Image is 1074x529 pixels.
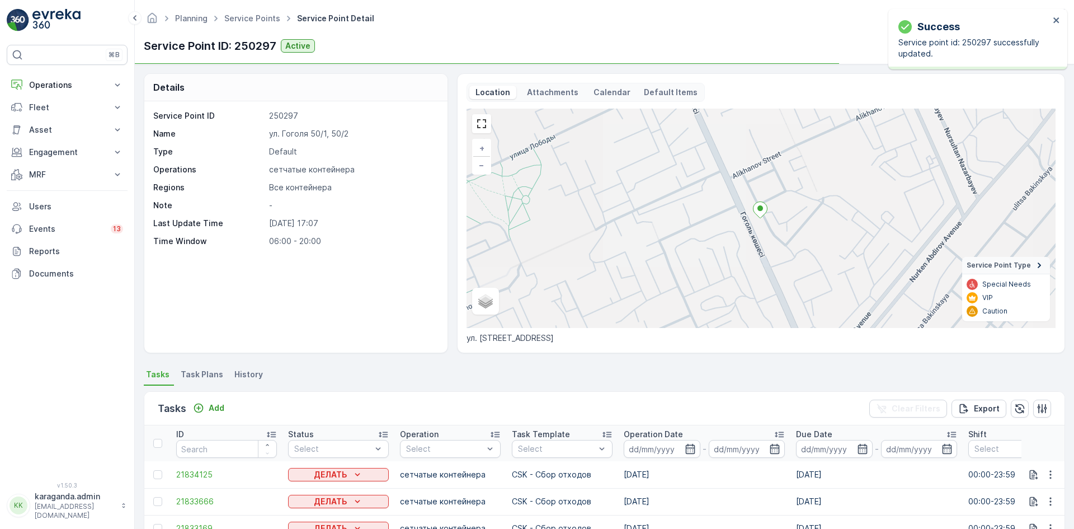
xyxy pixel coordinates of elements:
[29,102,105,113] p: Fleet
[982,307,1007,316] p: Caution
[234,369,263,380] span: History
[269,164,436,175] p: сетчатыe контейнера
[974,403,1000,414] p: Export
[7,263,128,285] a: Documents
[29,246,123,257] p: Reports
[175,13,208,23] a: Planning
[153,200,265,211] p: Note
[288,429,314,440] p: Status
[176,429,184,440] p: ID
[113,224,121,233] p: 13
[314,496,347,507] p: ДЕЛАТЬ
[968,469,1069,480] p: 00:00-23:59
[176,469,277,480] a: 21834125
[790,461,963,488] td: [DATE]
[518,443,595,455] p: Select
[269,182,436,193] p: Все контейнера
[295,13,376,24] span: Service Point Detail
[467,333,1056,344] p: ул. [STREET_ADDRESS]
[35,491,115,502] p: karaganda.admin
[796,429,832,440] p: Due Date
[7,96,128,119] button: Fleet
[951,400,1006,418] button: Export
[618,461,790,488] td: [DATE]
[29,79,105,91] p: Operations
[153,110,265,121] p: Service Point ID
[7,74,128,96] button: Operations
[29,147,105,158] p: Engagement
[709,440,785,458] input: dd/mm/yyyy
[285,40,310,52] p: Active
[146,16,158,26] a: Homepage
[982,280,1031,289] p: Special Needs
[881,440,958,458] input: dd/mm/yyyy
[153,128,265,139] p: Name
[967,261,1031,270] span: Service Point Type
[144,38,276,54] p: Service Point ID: 250297
[974,443,1052,455] p: Select
[176,496,277,507] a: 21833666
[400,469,501,480] p: сетчатыe контейнера
[525,87,580,98] p: Attachments
[288,495,389,508] button: ДЕЛАТЬ
[281,39,315,53] button: Active
[269,218,436,229] p: [DATE] 17:07
[153,182,265,193] p: Regions
[7,119,128,141] button: Asset
[479,160,484,170] span: −
[269,236,436,247] p: 06:00 - 20:00
[10,497,27,514] div: KK
[7,482,128,489] span: v 1.50.3
[181,369,223,380] span: Task Plans
[109,50,120,59] p: ⌘B
[294,443,371,455] p: Select
[35,502,115,520] p: [EMAIL_ADDRESS][DOMAIN_NAME]
[982,293,993,302] p: VIP
[962,257,1050,274] summary: Service Point Type
[473,157,490,174] a: Zoom Out
[29,169,105,180] p: MRF
[269,200,436,211] p: -
[644,87,698,98] p: Default Items
[7,141,128,163] button: Engagement
[593,87,630,98] p: Calendar
[29,201,123,212] p: Users
[7,491,128,520] button: KKkaraganda.admin[EMAIL_ADDRESS][DOMAIN_NAME]
[796,440,873,458] input: dd/mm/yyyy
[29,124,105,135] p: Asset
[474,87,512,98] p: Location
[176,440,277,458] input: Search
[189,401,229,415] button: Add
[406,443,483,455] p: Select
[146,369,169,380] span: Tasks
[209,402,224,414] p: Add
[898,37,1049,59] p: Service point id: 250297 successfully updated.
[624,429,683,440] p: Operation Date
[153,164,265,175] p: Operations
[7,9,29,31] img: logo
[400,429,439,440] p: Operation
[224,13,280,23] a: Service Points
[153,81,185,94] p: Details
[512,429,570,440] p: Task Template
[512,469,613,480] p: CSK - Сбор отходов
[917,19,960,35] p: Success
[473,289,498,313] a: Layers
[1053,16,1061,26] button: close
[512,496,613,507] p: CSK - Сбор отходов
[29,268,123,279] p: Documents
[153,470,162,479] div: Toggle Row Selected
[790,488,963,515] td: [DATE]
[7,240,128,263] a: Reports
[269,146,436,157] p: Default
[968,496,1069,507] p: 00:00-23:59
[703,442,706,456] p: -
[158,401,186,416] p: Tasks
[875,442,879,456] p: -
[618,488,790,515] td: [DATE]
[869,400,947,418] button: Clear Filters
[269,110,436,121] p: 250297
[314,469,347,480] p: ДЕЛАТЬ
[7,218,128,240] a: Events13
